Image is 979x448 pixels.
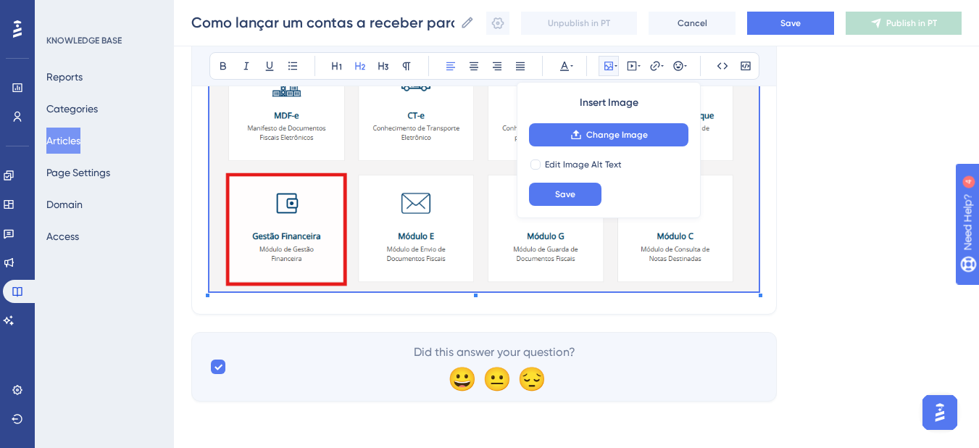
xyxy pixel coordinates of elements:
span: Change Image [586,129,648,141]
button: Articles [46,128,80,154]
div: 😐 [483,367,506,390]
iframe: UserGuiding AI Assistant Launcher [918,391,962,434]
button: Change Image [529,123,688,146]
button: Save [529,183,601,206]
div: 4 [101,7,105,19]
button: Save [747,12,834,35]
div: 😀 [448,367,471,390]
button: Cancel [649,12,736,35]
button: Unpublish in PT [521,12,637,35]
button: Page Settings [46,159,110,186]
span: Need Help? [34,4,91,21]
input: Article Name [191,12,454,33]
button: Domain [46,191,83,217]
button: Categories [46,96,98,122]
button: Reports [46,64,83,90]
span: Save [555,188,575,200]
span: Insert Image [580,94,638,112]
span: Save [780,17,801,29]
button: Access [46,223,79,249]
span: Unpublish in PT [548,17,610,29]
span: Did this answer your question? [414,344,575,361]
span: Edit Image Alt Text [545,159,622,170]
span: Cancel [678,17,707,29]
span: Publish in PT [886,17,937,29]
div: 😔 [517,367,541,390]
div: KNOWLEDGE BASE [46,35,122,46]
button: Publish in PT [846,12,962,35]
